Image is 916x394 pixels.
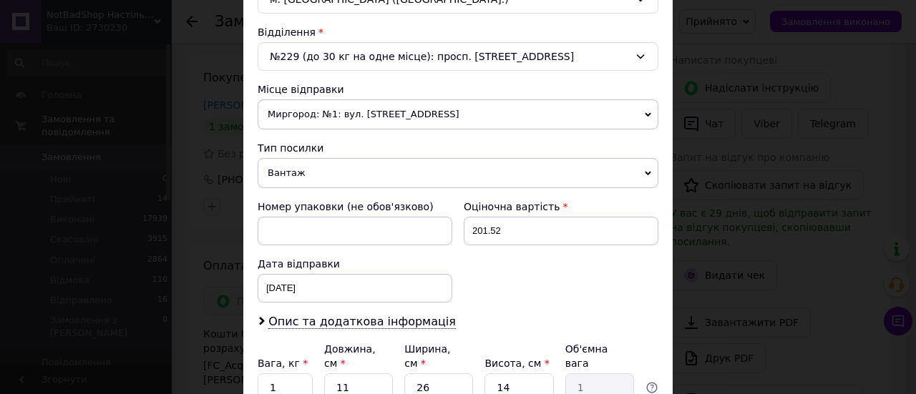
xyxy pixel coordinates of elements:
[565,342,634,370] div: Об'ємна вага
[258,142,323,154] span: Тип посилки
[258,358,308,369] label: Вага, кг
[464,200,658,214] div: Оціночна вартість
[258,42,658,71] div: №229 (до 30 кг на одне місце): просп. [STREET_ADDRESS]
[258,200,452,214] div: Номер упаковки (не обов'язково)
[258,257,452,271] div: Дата відправки
[268,315,456,329] span: Опис та додаткова інформація
[324,343,376,369] label: Довжина, см
[484,358,549,369] label: Висота, см
[258,84,344,95] span: Місце відправки
[258,25,658,39] div: Відділення
[258,99,658,129] span: Миргород: №1: вул. [STREET_ADDRESS]
[258,158,658,188] span: Вантаж
[404,343,450,369] label: Ширина, см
